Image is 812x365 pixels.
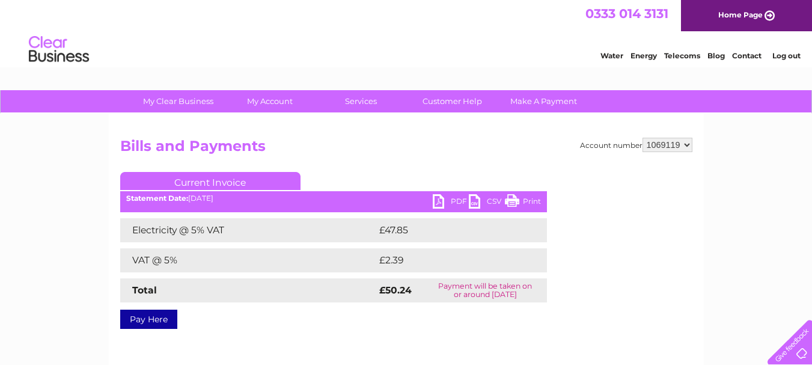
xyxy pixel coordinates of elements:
strong: Total [132,284,157,296]
td: VAT @ 5% [120,248,376,272]
a: My Account [220,90,319,112]
strong: £50.24 [379,284,412,296]
a: CSV [469,194,505,212]
a: Print [505,194,541,212]
a: Energy [630,51,657,60]
a: Current Invoice [120,172,301,190]
div: Clear Business is a trading name of Verastar Limited (registered in [GEOGRAPHIC_DATA] No. 3667643... [123,7,691,58]
h2: Bills and Payments [120,138,692,161]
div: Account number [580,138,692,152]
a: 0333 014 3131 [585,6,668,21]
b: Statement Date: [126,194,188,203]
a: Log out [772,51,801,60]
a: Contact [732,51,762,60]
a: Telecoms [664,51,700,60]
a: PDF [433,194,469,212]
a: Make A Payment [494,90,593,112]
a: Services [311,90,411,112]
td: £47.85 [376,218,522,242]
a: Pay Here [120,310,177,329]
td: Payment will be taken on or around [DATE] [424,278,547,302]
td: £2.39 [376,248,519,272]
a: Blog [707,51,725,60]
a: Customer Help [403,90,502,112]
td: Electricity @ 5% VAT [120,218,376,242]
div: [DATE] [120,194,547,203]
img: logo.png [28,31,90,68]
a: Water [600,51,623,60]
a: My Clear Business [129,90,228,112]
